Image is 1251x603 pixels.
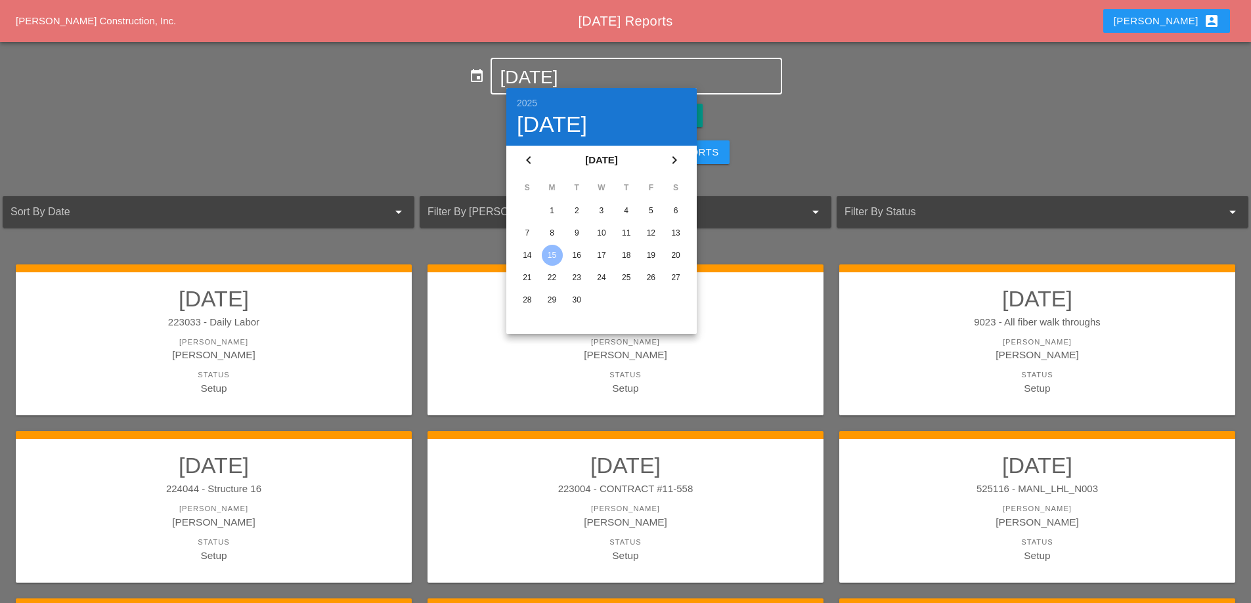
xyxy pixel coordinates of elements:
[664,177,688,199] th: S
[29,537,399,548] div: Status
[441,315,810,330] div: 223033 - Wall 44 - 223033
[517,98,686,108] div: 2025
[517,245,538,266] button: 14
[441,337,810,348] div: [PERSON_NAME]
[542,267,563,288] button: 22
[616,200,637,221] button: 4
[517,222,538,243] button: 7
[566,289,587,310] button: 30
[640,200,661,221] button: 5
[29,452,399,478] h2: [DATE]
[616,222,637,243] div: 11
[29,482,399,497] div: 224044 - Structure 16
[441,452,810,478] h2: [DATE]
[441,537,810,548] div: Status
[1114,13,1219,29] div: [PERSON_NAME]
[640,267,661,288] button: 26
[591,222,612,243] button: 10
[852,381,1222,396] div: Setup
[665,267,686,288] button: 27
[852,482,1222,497] div: 525116 - MANL_LHL_N003
[29,452,399,562] a: [DATE]224044 - Structure 16[PERSON_NAME][PERSON_NAME]StatusSetup
[566,222,587,243] button: 9
[1204,13,1219,29] i: account_box
[640,245,661,266] button: 19
[517,289,538,310] button: 28
[667,152,682,168] i: chevron_right
[852,537,1222,548] div: Status
[542,222,563,243] div: 8
[616,267,637,288] button: 25
[469,68,485,84] i: event
[665,200,686,221] button: 6
[542,245,563,266] button: 15
[500,67,772,88] input: Select Date
[29,285,399,312] h2: [DATE]
[441,548,810,563] div: Setup
[441,285,810,312] h2: [DATE]
[29,369,399,381] div: Status
[852,347,1222,362] div: [PERSON_NAME]
[521,152,537,168] i: chevron_left
[566,245,587,266] button: 16
[16,15,176,26] a: [PERSON_NAME] Construction, Inc.
[808,204,823,220] i: arrow_drop_down
[852,452,1222,562] a: [DATE]525116 - MANL_LHL_N003[PERSON_NAME][PERSON_NAME]StatusSetup
[665,245,686,266] button: 20
[517,113,686,135] div: [DATE]
[591,200,612,221] button: 3
[441,482,810,497] div: 223004 - CONTRACT #11-558
[566,267,587,288] button: 23
[852,369,1222,381] div: Status
[578,14,672,28] span: [DATE] Reports
[565,177,588,199] th: T
[441,285,810,396] a: [DATE]223033 - Wall 44 - 223033[PERSON_NAME][PERSON_NAME]StatusSetup
[441,381,810,396] div: Setup
[852,548,1222,563] div: Setup
[29,347,399,362] div: [PERSON_NAME]
[542,289,563,310] div: 29
[591,245,612,266] button: 17
[517,267,538,288] button: 21
[591,267,612,288] button: 24
[665,222,686,243] button: 13
[441,347,810,362] div: [PERSON_NAME]
[852,315,1222,330] div: 9023 - All fiber walk throughs
[590,177,613,199] th: W
[516,177,539,199] th: S
[566,200,587,221] button: 2
[852,285,1222,312] h2: [DATE]
[640,222,661,243] button: 12
[616,245,637,266] button: 18
[29,548,399,563] div: Setup
[441,503,810,514] div: [PERSON_NAME]
[441,452,810,562] a: [DATE]223004 - CONTRACT #11-558[PERSON_NAME][PERSON_NAME]StatusSetup
[29,315,399,330] div: 223033 - Daily Labor
[441,514,810,530] div: [PERSON_NAME]
[29,285,399,396] a: [DATE]223033 - Daily Labor[PERSON_NAME][PERSON_NAME]StatusSetup
[852,514,1222,530] div: [PERSON_NAME]
[852,337,1222,348] div: [PERSON_NAME]
[29,514,399,530] div: [PERSON_NAME]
